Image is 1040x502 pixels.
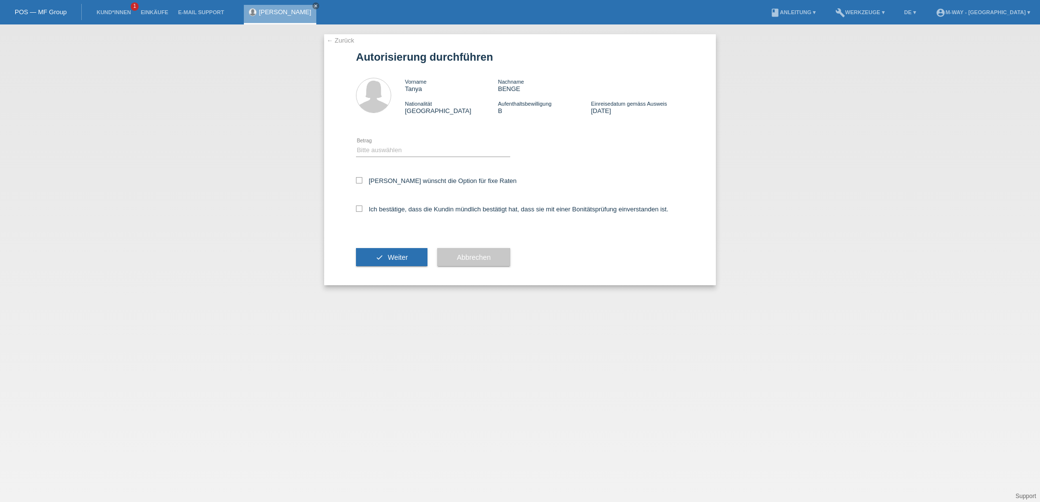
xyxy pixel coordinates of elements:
span: Nachname [498,79,524,85]
span: Abbrechen [457,253,491,261]
h1: Autorisierung durchführen [356,51,684,63]
a: close [312,2,319,9]
a: Support [1016,493,1036,500]
label: Ich bestätige, dass die Kundin mündlich bestätigt hat, dass sie mit einer Bonitätsprüfung einvers... [356,205,668,213]
a: ← Zurück [327,37,354,44]
i: check [376,253,383,261]
span: Nationalität [405,101,432,107]
span: Weiter [388,253,408,261]
i: build [835,8,845,18]
div: Tanya [405,78,498,92]
a: Einkäufe [136,9,173,15]
a: [PERSON_NAME] [259,8,311,16]
label: [PERSON_NAME] wünscht die Option für fixe Raten [356,177,517,184]
a: POS — MF Group [15,8,67,16]
div: B [498,100,591,114]
div: BENGE [498,78,591,92]
a: DE ▾ [899,9,921,15]
button: Abbrechen [437,248,510,267]
button: check Weiter [356,248,427,267]
div: [DATE] [591,100,684,114]
a: buildWerkzeuge ▾ [830,9,890,15]
i: close [313,3,318,8]
span: Vorname [405,79,426,85]
i: book [770,8,780,18]
a: Kund*innen [92,9,136,15]
div: [GEOGRAPHIC_DATA] [405,100,498,114]
i: account_circle [936,8,945,18]
span: Aufenthaltsbewilligung [498,101,551,107]
span: 1 [131,2,139,11]
a: E-Mail Support [173,9,229,15]
span: Einreisedatum gemäss Ausweis [591,101,667,107]
a: bookAnleitung ▾ [765,9,821,15]
a: account_circlem-way - [GEOGRAPHIC_DATA] ▾ [931,9,1035,15]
